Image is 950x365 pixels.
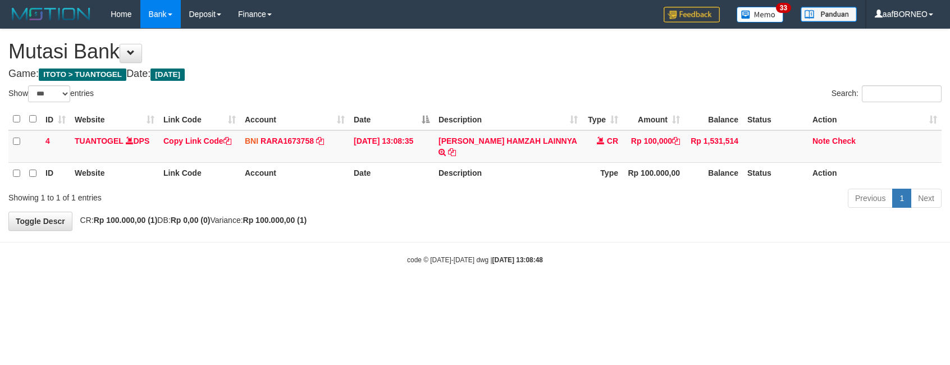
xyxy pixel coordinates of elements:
th: Status [743,108,808,130]
small: code © [DATE]-[DATE] dwg | [407,256,543,264]
strong: Rp 100.000,00 (1) [243,216,307,225]
span: [DATE] [150,69,185,81]
th: Account [240,162,349,184]
label: Search: [832,85,942,102]
a: Copy VICKY NUR HAMZAH LAINNYA to clipboard [448,148,456,157]
select: Showentries [28,85,70,102]
a: Copy Rp 100,000 to clipboard [672,136,680,145]
span: 33 [776,3,791,13]
th: Account: activate to sort column ascending [240,108,349,130]
th: Date: activate to sort column descending [349,108,434,130]
img: Button%20Memo.svg [737,7,784,22]
th: Balance [684,162,743,184]
th: Description: activate to sort column ascending [434,108,582,130]
h4: Game: Date: [8,69,942,80]
a: RARA1673758 [261,136,314,145]
th: Type: activate to sort column ascending [582,108,623,130]
th: Description [434,162,582,184]
div: Showing 1 to 1 of 1 entries [8,188,387,203]
th: Balance [684,108,743,130]
span: BNI [245,136,258,145]
strong: Rp 100.000,00 (1) [94,216,158,225]
th: Action [808,162,942,184]
th: Website: activate to sort column ascending [70,108,159,130]
td: DPS [70,130,159,163]
td: Rp 1,531,514 [684,130,743,163]
a: Toggle Descr [8,212,72,231]
th: Status [743,162,808,184]
a: Next [911,189,942,208]
a: Copy RARA1673758 to clipboard [316,136,324,145]
th: Link Code: activate to sort column ascending [159,108,240,130]
span: ITOTO > TUANTOGEL [39,69,126,81]
th: Amount: activate to sort column ascending [623,108,684,130]
a: TUANTOGEL [75,136,124,145]
th: Rp 100.000,00 [623,162,684,184]
strong: Rp 0,00 (0) [171,216,211,225]
span: CR: DB: Variance: [75,216,307,225]
th: Link Code [159,162,240,184]
img: MOTION_logo.png [8,6,94,22]
span: CR [607,136,618,145]
img: panduan.png [801,7,857,22]
img: Feedback.jpg [664,7,720,22]
a: 1 [892,189,911,208]
th: Type [582,162,623,184]
h1: Mutasi Bank [8,40,942,63]
a: Previous [848,189,893,208]
a: [PERSON_NAME] HAMZAH LAINNYA [439,136,577,145]
strong: [DATE] 13:08:48 [492,256,543,264]
label: Show entries [8,85,94,102]
a: Check [832,136,856,145]
td: [DATE] 13:08:35 [349,130,434,163]
th: Date [349,162,434,184]
a: Note [812,136,830,145]
td: Rp 100,000 [623,130,684,163]
a: Copy Link Code [163,136,231,145]
th: Website [70,162,159,184]
th: ID [41,162,70,184]
th: Action: activate to sort column ascending [808,108,942,130]
th: ID: activate to sort column ascending [41,108,70,130]
input: Search: [862,85,942,102]
span: 4 [45,136,50,145]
